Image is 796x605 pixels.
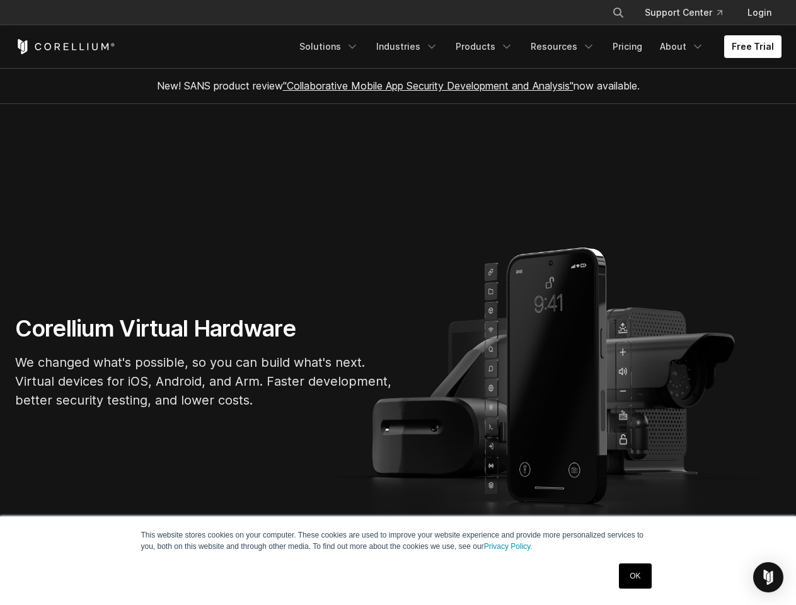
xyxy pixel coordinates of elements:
a: Industries [369,35,446,58]
h1: Corellium Virtual Hardware [15,314,393,343]
a: About [652,35,712,58]
a: OK [619,563,651,589]
p: This website stores cookies on your computer. These cookies are used to improve your website expe... [141,529,655,552]
a: Resources [523,35,603,58]
a: Privacy Policy. [484,542,533,551]
div: Navigation Menu [597,1,782,24]
a: "Collaborative Mobile App Security Development and Analysis" [283,79,574,92]
a: Products [448,35,521,58]
a: Login [737,1,782,24]
a: Pricing [605,35,650,58]
p: We changed what's possible, so you can build what's next. Virtual devices for iOS, Android, and A... [15,353,393,410]
a: Free Trial [724,35,782,58]
a: Solutions [292,35,366,58]
a: Corellium Home [15,39,115,54]
div: Open Intercom Messenger [753,562,783,592]
div: Navigation Menu [292,35,782,58]
button: Search [607,1,630,24]
a: Support Center [635,1,732,24]
span: New! SANS product review now available. [157,79,640,92]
